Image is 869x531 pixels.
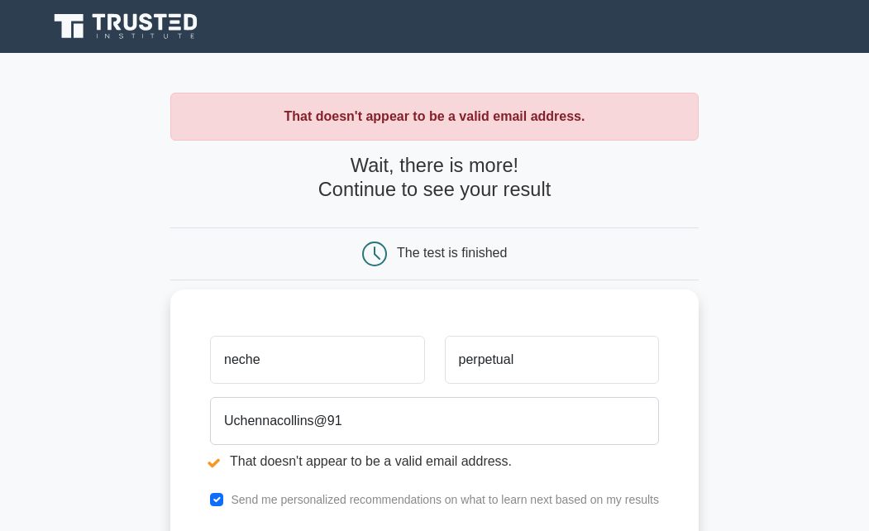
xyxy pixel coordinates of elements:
li: That doesn't appear to be a valid email address. [210,452,659,471]
input: First name [210,336,424,384]
h4: Wait, there is more! Continue to see your result [170,154,699,201]
strong: That doesn't appear to be a valid email address. [284,109,585,123]
div: The test is finished [397,246,507,260]
label: Send me personalized recommendations on what to learn next based on my results [231,493,659,506]
input: Last name [445,336,659,384]
input: Email [210,397,659,445]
